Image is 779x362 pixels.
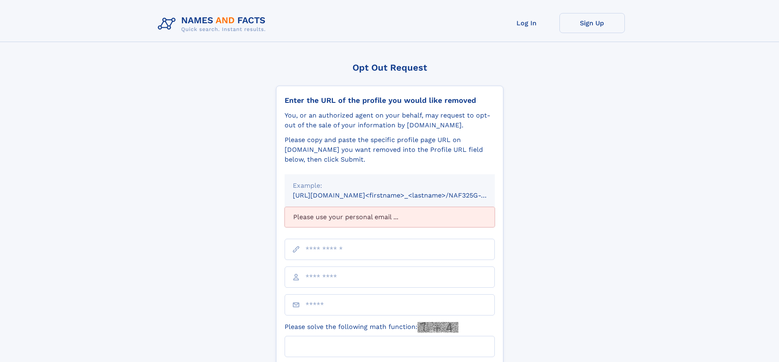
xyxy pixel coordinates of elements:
div: Enter the URL of the profile you would like removed [285,96,495,105]
label: Please solve the following math function: [285,322,458,333]
small: [URL][DOMAIN_NAME]<firstname>_<lastname>/NAF325G-xxxxxxxx [293,191,510,199]
div: You, or an authorized agent on your behalf, may request to opt-out of the sale of your informatio... [285,111,495,130]
a: Log In [494,13,559,33]
div: Please copy and paste the specific profile page URL on [DOMAIN_NAME] you want removed into the Pr... [285,135,495,164]
a: Sign Up [559,13,625,33]
div: Opt Out Request [276,62,503,73]
div: Please use your personal email ... [285,207,495,227]
div: Example: [293,181,487,191]
img: Logo Names and Facts [155,13,272,35]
